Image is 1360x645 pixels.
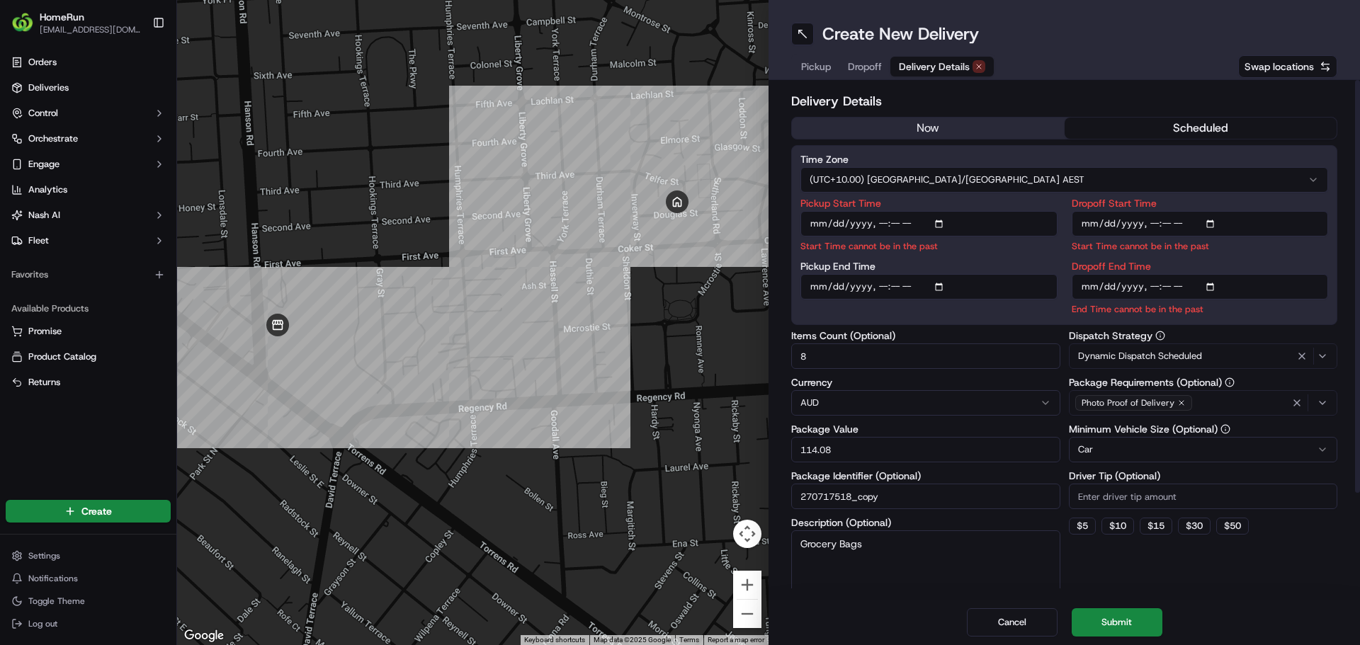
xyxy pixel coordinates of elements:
button: $10 [1101,518,1134,535]
span: Notifications [28,573,78,584]
a: 📗Knowledge Base [8,200,114,225]
span: Pickup [801,59,831,74]
input: Enter driver tip amount [1069,484,1338,509]
button: Fleet [6,229,171,252]
label: Description (Optional) [791,518,1060,527]
span: Engage [28,158,59,171]
button: Keyboard shortcuts [524,635,585,645]
button: Create [6,500,171,523]
button: Product Catalog [6,346,171,368]
button: scheduled [1065,118,1337,139]
button: Photo Proof of Delivery [1069,390,1338,416]
button: Log out [6,614,171,634]
p: Start Time cannot be in the past [1072,239,1329,253]
div: We're available if you need us! [48,149,179,161]
label: Package Requirements (Optional) [1069,377,1338,387]
button: Swap locations [1238,55,1337,78]
span: Fleet [28,234,49,247]
a: Returns [11,376,165,389]
span: Returns [28,376,60,389]
p: End Time cannot be in the past [1072,302,1329,316]
button: Submit [1072,608,1162,637]
label: Currency [791,377,1060,387]
input: Enter package identifier [791,484,1060,509]
span: Map data ©2025 Google [594,636,671,644]
a: Report a map error [708,636,764,644]
button: Orchestrate [6,127,171,150]
span: Analytics [28,183,67,196]
button: HomeRunHomeRun[EMAIL_ADDRESS][DOMAIN_NAME] [6,6,147,40]
button: Settings [6,546,171,566]
img: Google [181,627,227,645]
a: Analytics [6,178,171,201]
span: Control [28,107,58,120]
span: Orders [28,56,57,69]
label: Package Identifier (Optional) [791,471,1060,481]
span: Create [81,504,112,518]
button: HomeRun [40,10,84,24]
span: Promise [28,325,62,338]
p: Start Time cannot be in the past [800,239,1058,253]
img: HomeRun [11,11,34,34]
button: Cancel [967,608,1058,637]
label: Package Value [791,424,1060,434]
label: Pickup End Time [800,261,1058,271]
button: Nash AI [6,204,171,227]
div: Favorites [6,263,171,286]
span: Log out [28,618,57,629]
label: Driver Tip (Optional) [1069,471,1338,481]
button: $5 [1069,518,1096,535]
label: Dropoff End Time [1072,261,1329,271]
span: API Documentation [134,205,227,219]
img: Nash [14,14,42,42]
span: Dropoff [848,59,882,74]
button: Map camera controls [733,520,761,548]
button: Zoom out [733,600,761,628]
label: Time Zone [800,154,1328,164]
input: Enter package value [791,437,1060,462]
div: 📗 [14,207,25,218]
button: Control [6,102,171,125]
a: Product Catalog [11,350,165,363]
button: $30 [1178,518,1211,535]
div: 💻 [120,207,131,218]
span: Dynamic Dispatch Scheduled [1078,350,1202,363]
input: Enter number of items [791,343,1060,369]
a: 💻API Documentation [114,200,233,225]
h2: Delivery Details [791,91,1337,111]
button: now [792,118,1065,139]
button: Package Requirements (Optional) [1225,377,1235,387]
a: Orders [6,51,171,74]
a: Powered byPylon [100,239,171,251]
span: Deliveries [28,81,69,94]
p: Welcome 👋 [14,57,258,79]
div: Start new chat [48,135,232,149]
label: Dropoff Start Time [1072,198,1329,208]
div: Available Products [6,297,171,320]
label: Pickup Start Time [800,198,1058,208]
button: Start new chat [241,139,258,156]
button: Zoom in [733,571,761,599]
span: Pylon [141,240,171,251]
label: Items Count (Optional) [791,331,1060,341]
button: [EMAIL_ADDRESS][DOMAIN_NAME] [40,24,141,35]
button: $50 [1216,518,1249,535]
span: Nash AI [28,209,60,222]
textarea: Grocery Bags [791,530,1060,610]
span: Settings [28,550,60,561]
button: Toggle Theme [6,591,171,611]
label: Minimum Vehicle Size (Optional) [1069,424,1338,434]
button: $15 [1140,518,1172,535]
h1: Create New Delivery [822,23,979,45]
span: Knowledge Base [28,205,108,219]
input: Got a question? Start typing here... [37,91,255,106]
a: Promise [11,325,165,338]
span: Product Catalog [28,350,96,363]
a: Terms (opens in new tab) [679,636,699,644]
button: Minimum Vehicle Size (Optional) [1220,424,1230,434]
button: Returns [6,371,171,394]
span: Delivery Details [899,59,970,74]
span: Swap locations [1245,59,1314,74]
